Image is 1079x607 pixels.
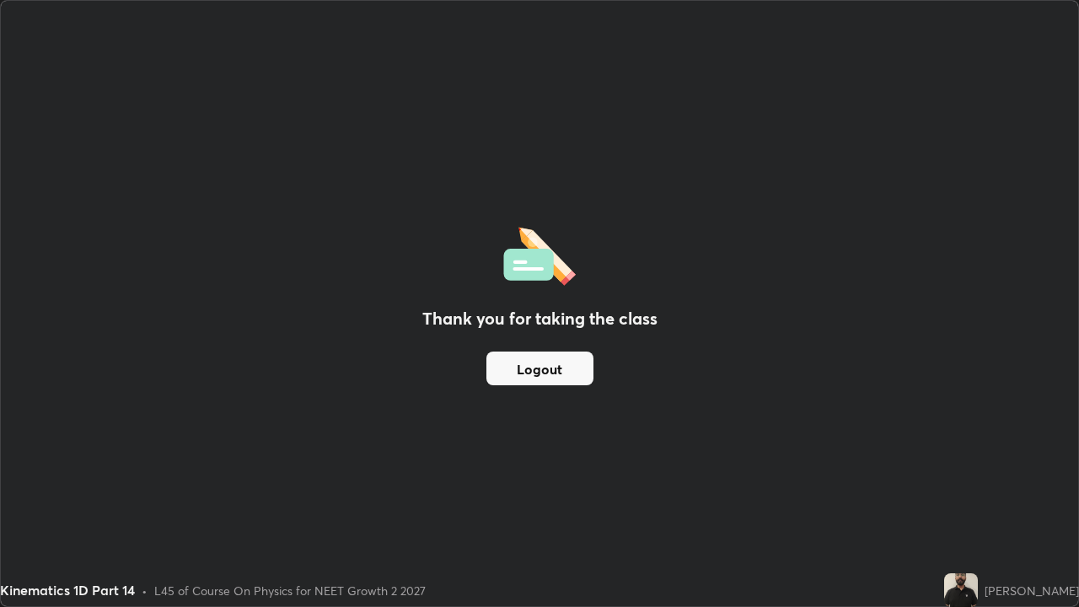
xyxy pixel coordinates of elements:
div: • [142,582,148,599]
img: offlineFeedback.1438e8b3.svg [503,222,576,286]
img: c21a7924776a486d90e20529bf12d3cf.jpg [944,573,978,607]
div: L45 of Course On Physics for NEET Growth 2 2027 [154,582,426,599]
h2: Thank you for taking the class [422,306,658,331]
button: Logout [486,352,593,385]
div: [PERSON_NAME] [985,582,1079,599]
